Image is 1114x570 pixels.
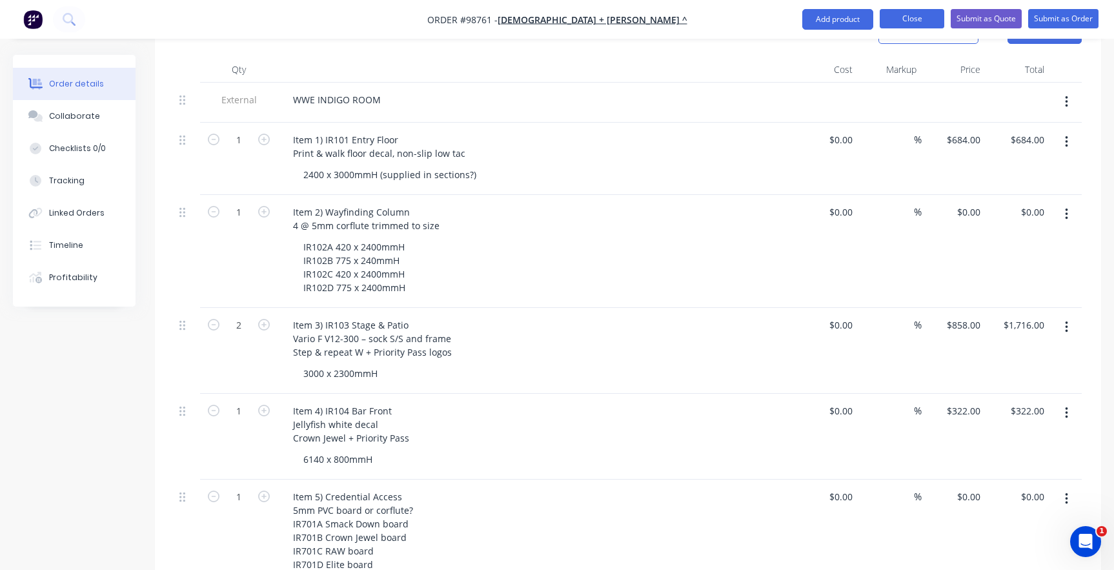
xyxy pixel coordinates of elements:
div: Collaborate [49,110,100,122]
div: 6140 x 800mmH [293,450,383,469]
div: Order details [49,78,104,90]
div: Price [922,57,986,83]
div: Tracking [49,175,85,187]
button: Timeline [13,229,136,261]
button: Collaborate [13,100,136,132]
div: Total [986,57,1049,83]
span: % [914,489,922,504]
div: Cost [794,57,858,83]
button: Order details [13,68,136,100]
a: [DEMOGRAPHIC_DATA] + [PERSON_NAME] ^ [498,14,687,26]
div: Profitability [49,272,97,283]
button: Add product [802,9,873,30]
button: Tracking [13,165,136,197]
span: % [914,403,922,418]
span: % [914,205,922,219]
div: 2400 x 3000mmH (supplied in sections?) [293,165,487,184]
span: 1 [1097,526,1107,536]
button: Profitability [13,261,136,294]
iframe: Intercom live chat [1070,526,1101,557]
img: Factory [23,10,43,29]
button: Checklists 0/0 [13,132,136,165]
div: Timeline [49,239,83,251]
span: External [205,93,272,107]
div: Qty [200,57,278,83]
div: Markup [858,57,922,83]
button: Submit as Order [1028,9,1099,28]
div: Item 3) IR103 Stage & Patio Vario F V12-300 – sock S/S and frame Step & repeat W + Priority Pass ... [283,316,462,361]
button: Close [880,9,944,28]
div: Linked Orders [49,207,105,219]
span: Order #98761 - [427,14,498,26]
div: IR102A 420 x 2400mmH IR102B 775 x 240mmH IR102C 420 x 2400mmH IR102D 775 x 2400mmH [293,238,416,297]
div: Checklists 0/0 [49,143,106,154]
button: Submit as Quote [951,9,1022,28]
div: Item 2) Wayfinding Column 4 @ 5mm corflute trimmed to size [283,203,450,235]
div: Item 1) IR101 Entry Floor Print & walk floor decal, non-slip low tac [283,130,476,163]
button: Linked Orders [13,197,136,229]
span: % [914,132,922,147]
div: 3000 x 2300mmH [293,364,388,383]
div: WWE INDIGO ROOM [283,90,391,109]
div: Item 4) IR104 Bar Front Jellyfish white decal Crown Jewel + Priority Pass [283,402,420,447]
span: % [914,318,922,332]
